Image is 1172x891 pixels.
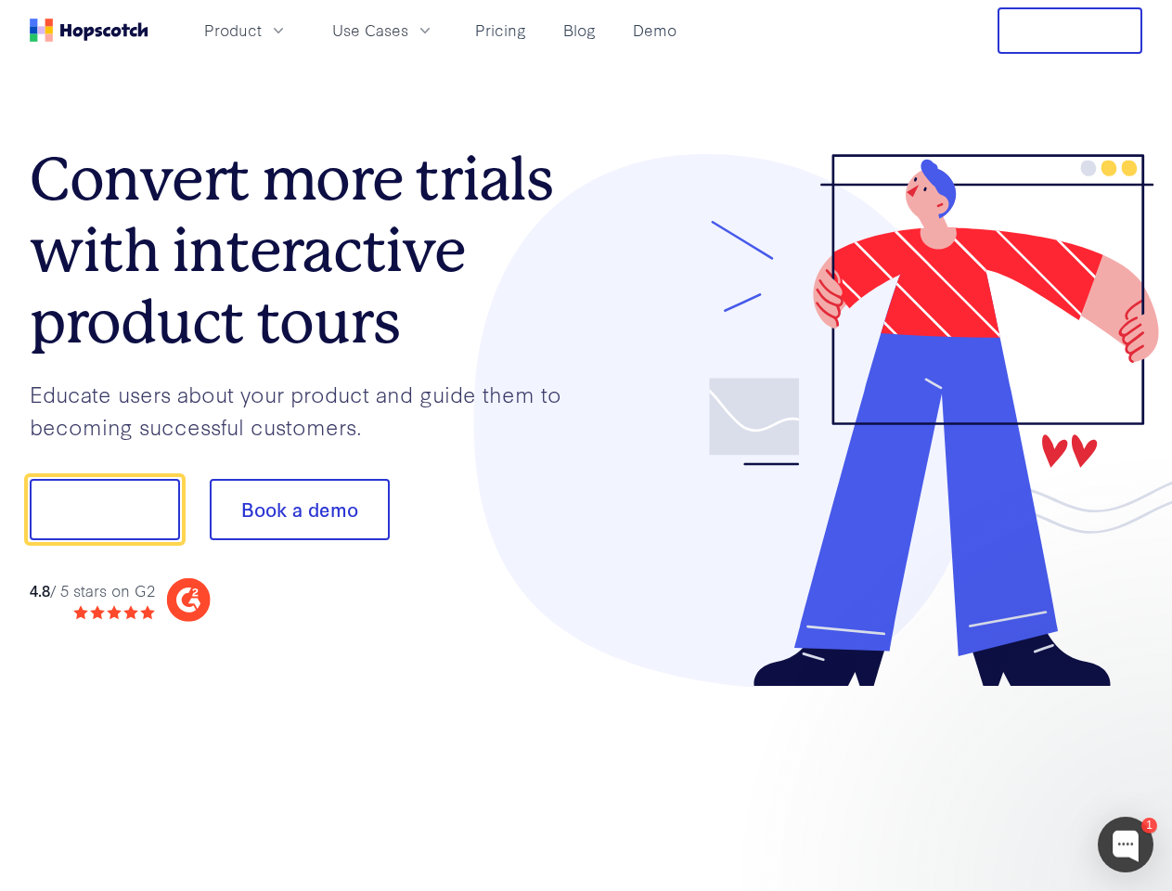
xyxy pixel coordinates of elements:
a: Home [30,19,148,42]
button: Free Trial [998,7,1142,54]
span: Use Cases [332,19,408,42]
div: 1 [1141,818,1157,833]
div: / 5 stars on G2 [30,579,155,602]
strong: 4.8 [30,579,50,600]
p: Educate users about your product and guide them to becoming successful customers. [30,378,586,442]
h1: Convert more trials with interactive product tours [30,144,586,357]
button: Book a demo [210,479,390,540]
button: Show me! [30,479,180,540]
a: Blog [556,15,603,45]
span: Product [204,19,262,42]
a: Demo [625,15,684,45]
button: Product [193,15,299,45]
a: Pricing [468,15,534,45]
button: Use Cases [321,15,445,45]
